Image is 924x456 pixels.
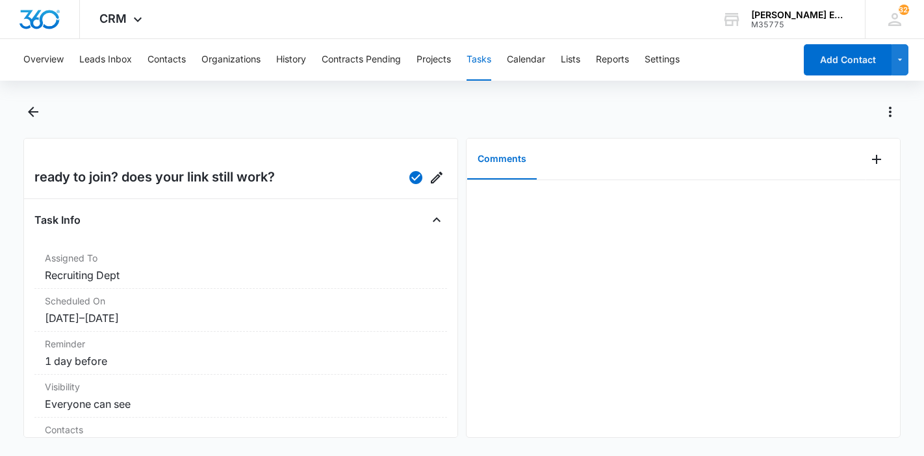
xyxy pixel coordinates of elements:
button: Organizations [201,39,261,81]
h4: Task Info [34,212,81,228]
button: Overview [23,39,64,81]
button: Edit [426,167,447,188]
dt: Assigned To [45,251,437,265]
dd: Recruiting Dept [45,267,437,283]
button: Settings [645,39,680,81]
button: Close [426,209,447,230]
div: Assigned ToRecruiting Dept [34,246,447,289]
div: account id [751,20,846,29]
button: Leads Inbox [79,39,132,81]
button: Reports [596,39,629,81]
div: VisibilityEveryone can see [34,375,447,418]
button: Add Comment [866,149,887,170]
dt: Visibility [45,380,437,394]
div: Reminder1 day before [34,332,447,375]
dd: Everyone can see [45,396,437,412]
button: Actions [880,101,901,122]
button: Lists [561,39,580,81]
button: Tasks [467,39,491,81]
button: Back [23,101,44,122]
button: History [276,39,306,81]
div: notifications count [899,5,909,15]
button: Calendar [507,39,545,81]
div: Scheduled On[DATE]–[DATE] [34,289,447,332]
button: Contacts [148,39,186,81]
span: CRM [99,12,127,25]
dd: 1 day before [45,353,437,369]
dt: Scheduled On [45,294,437,308]
h2: ready to join? does your link still work? [34,167,275,188]
button: Comments [467,139,537,180]
button: Add Contact [804,44,892,75]
dd: [DATE] – [DATE] [45,310,437,326]
button: Contracts Pending [322,39,401,81]
span: 322 [899,5,909,15]
div: account name [751,10,846,20]
dt: Contacts [45,423,437,436]
dt: Reminder [45,337,437,351]
button: Projects [417,39,451,81]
